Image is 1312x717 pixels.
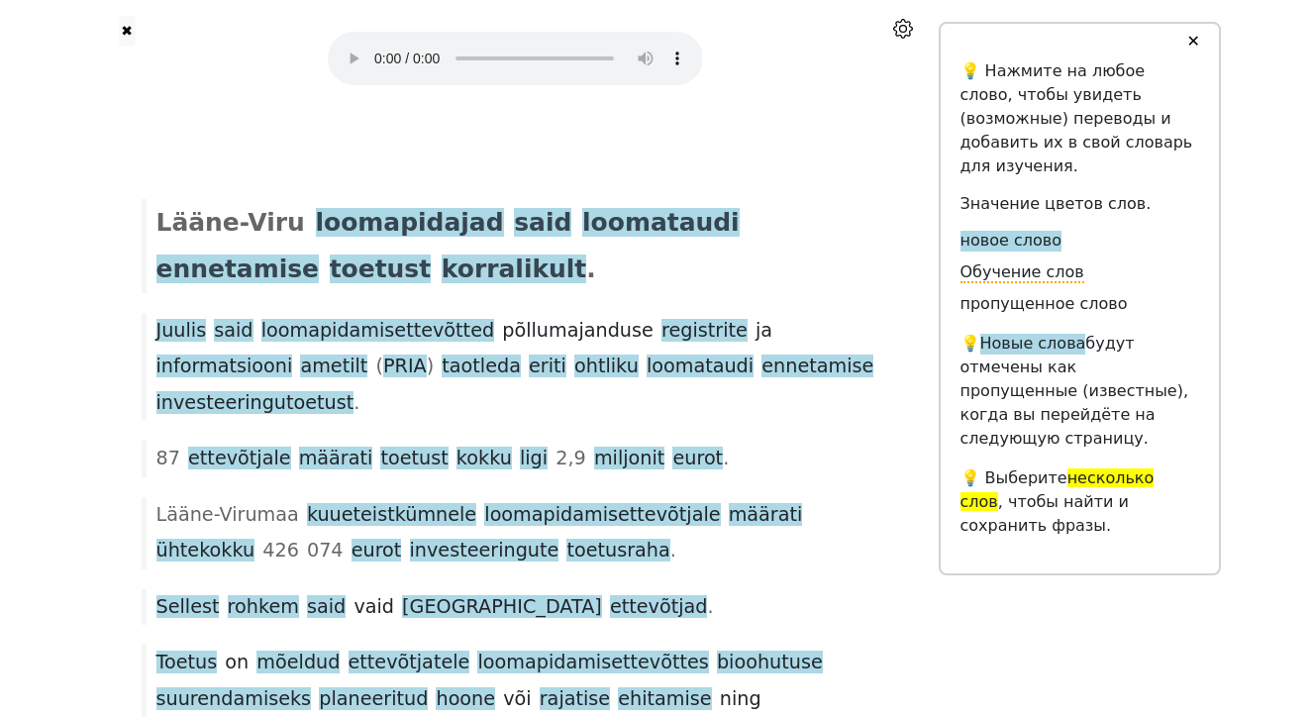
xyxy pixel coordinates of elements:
[349,651,470,675] span: ettevõtjatele
[567,447,573,471] span: ,
[618,687,711,712] span: ehitamise
[156,319,207,344] span: Juulis
[156,539,255,563] span: ühtekokku
[456,447,512,471] span: kokku
[960,468,1155,511] span: несколько слов
[720,687,761,710] span: ning
[960,294,1128,315] span: пропущенное слово
[156,447,180,471] span: 87
[436,687,495,712] span: hoone
[477,651,708,675] span: loomapidamisettevõttes
[980,334,1086,355] span: Новые слова
[353,391,359,416] span: .
[960,231,1061,252] span: новое слово
[672,447,723,471] span: eurot
[316,208,504,239] span: loomapidajad
[319,687,428,712] span: planeeritud
[225,651,249,673] span: on
[442,255,586,285] span: korralikult
[484,503,720,528] span: loomapidamisettevõtjale
[330,255,431,285] span: toetust
[300,355,367,379] span: ametilt
[707,595,713,620] span: .
[960,332,1199,451] p: 💡 будут отмечены как пропущенные (известные), когда вы перейдёте на следующую страницу.
[582,208,740,239] span: loomataudi
[228,595,299,620] span: rohkem
[299,447,373,471] span: määrati
[586,255,595,285] span: .
[410,539,559,563] span: investeeringute
[156,503,299,528] span: Lääne-Virumaa
[376,355,384,379] span: (
[188,447,291,471] span: ettevõtjale
[156,595,220,620] span: Sellest
[566,539,669,563] span: toetusraha
[756,319,772,342] span: ja
[442,355,521,379] span: taotleda
[156,208,305,239] span: Lääne-Viru
[427,355,435,379] span: )
[761,355,873,379] span: ennetamise
[960,262,1084,283] span: Обучение слов
[353,595,394,618] span: vaid
[156,687,312,712] span: suurendamiseks
[119,16,136,47] button: ✖
[502,319,654,342] span: põllumajanduse
[214,319,252,344] span: said
[262,539,299,563] span: 426
[661,319,748,344] span: registrite
[307,595,346,620] span: said
[729,503,803,528] span: määrati
[307,503,476,528] span: kuueteistkümnele
[514,208,571,239] span: said
[156,651,218,675] span: Toetus
[1174,24,1211,59] button: ✕
[610,595,708,620] span: ettevõtjad
[960,59,1199,178] p: 💡 Нажмите на любое слово, чтобы увидеть (возможные) переводы и добавить их в свой словарь для изу...
[383,355,427,379] span: PRIA
[717,651,823,675] span: bioohutuse
[307,539,344,563] span: 074
[256,651,340,675] span: mõeldud
[352,539,402,563] span: eurot
[594,447,664,471] span: miljonit
[555,447,567,471] span: 2
[156,355,293,379] span: informatsiooni
[670,539,676,563] span: .
[261,319,495,344] span: loomapidamisettevõtted
[574,447,586,471] span: 9
[402,595,602,620] span: [GEOGRAPHIC_DATA]
[723,447,729,471] span: .
[960,194,1199,213] h6: Значение цветов слов.
[156,255,319,285] span: ennetamise
[540,687,610,712] span: rajatise
[960,466,1199,538] p: 💡 Выберите , чтобы найти и сохранить фразы.
[529,355,566,379] span: eriti
[520,447,548,471] span: ligi
[574,355,639,379] span: ohtliku
[647,355,754,379] span: loomataudi
[156,391,354,416] span: investeeringutoetust
[503,687,531,710] span: või
[380,447,448,471] span: toetust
